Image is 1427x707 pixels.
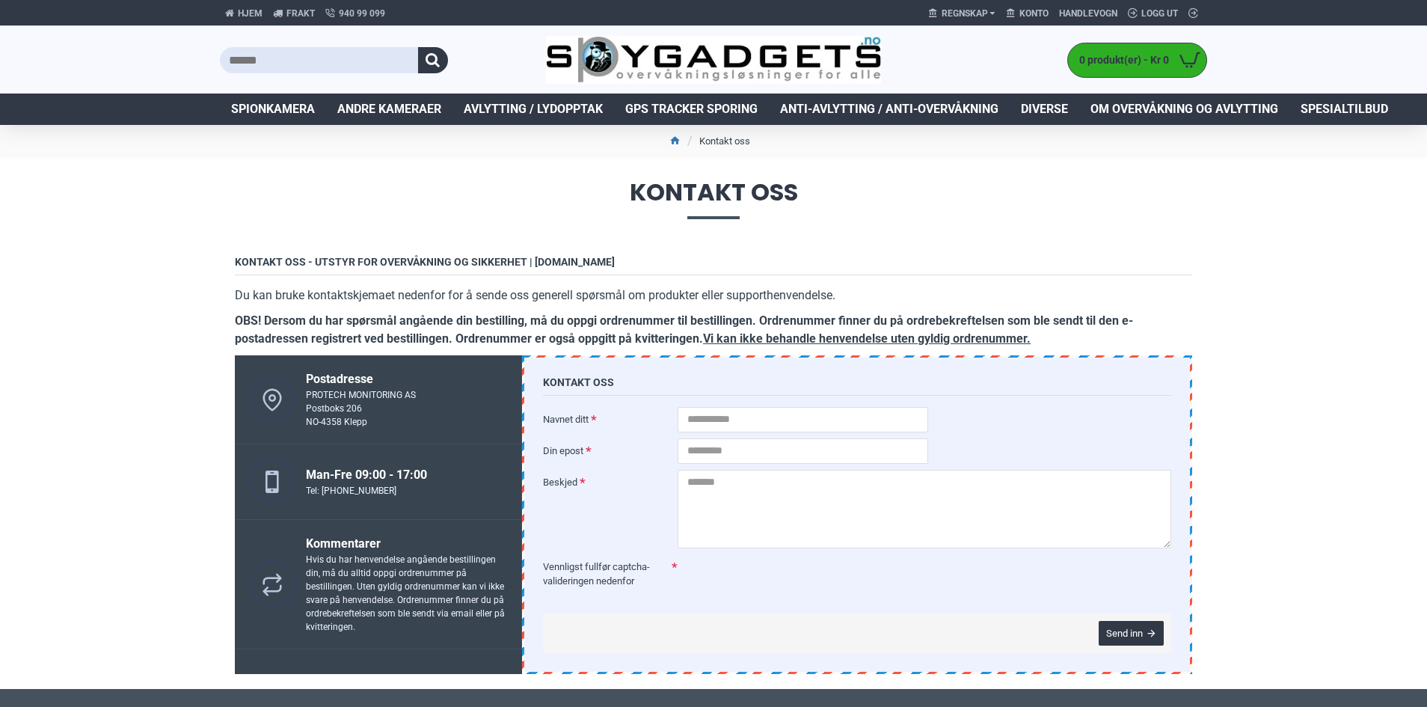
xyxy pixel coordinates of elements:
[231,100,315,118] span: Spionkamera
[546,36,882,85] img: SpyGadgets.no
[1068,43,1206,77] a: 0 produkt(er) - Kr 0
[543,376,1171,396] h3: Kontakt oss
[543,407,678,431] label: Navnet ditt
[464,100,603,118] span: Avlytting / Lydopptak
[1010,94,1079,125] a: Diverse
[235,287,1192,304] p: Du kan bruke kontaktskjemaet nedenfor for å sende oss generell spørsmål om produkter eller suppor...
[1106,628,1143,638] span: Send inn
[306,553,506,634] div: Hvis du har henvendelse angående bestillingen din, må du alltid oppgi ordrenummer på bestillingen...
[1068,52,1173,68] span: 0 produkt(er) - Kr 0
[1141,7,1178,20] span: Logg ut
[543,438,678,462] label: Din epost
[220,180,1207,218] span: Kontakt oss
[235,444,522,520] a: Man-Fre 09:00 - 17:00 Tel: [PHONE_NUMBER]
[306,466,427,484] div: Man-Fre 09:00 - 17:00
[306,535,506,553] div: Kommentarer
[220,94,326,125] a: Spionkamera
[1001,1,1054,25] a: Konto
[543,554,678,593] label: Vennligst fullfør captcha-valideringen nedenfor
[1289,94,1399,125] a: Spesialtilbud
[1021,100,1068,118] span: Diverse
[235,256,1192,275] h3: Kontakt oss - Utstyr for overvåkning og sikkerhet | [DOMAIN_NAME]
[337,100,441,118] span: Andre kameraer
[1099,621,1164,646] button: Send inn
[306,484,427,498] div: Tel: [PHONE_NUMBER]
[625,100,758,118] span: GPS Tracker Sporing
[1019,7,1049,20] span: Konto
[1054,1,1123,25] a: Handlevogn
[1090,100,1278,118] span: Om overvåkning og avlytting
[339,7,385,20] span: 940 99 099
[326,94,452,125] a: Andre kameraer
[306,370,416,388] div: Postadresse
[1301,100,1388,118] span: Spesialtilbud
[780,100,998,118] span: Anti-avlytting / Anti-overvåkning
[1123,1,1183,25] a: Logg ut
[614,94,769,125] a: GPS Tracker Sporing
[235,313,1133,346] b: OBS! Dersom du har spørsmål angående din bestilling, må du oppgi ordrenummer til bestillingen. Or...
[923,1,1001,25] a: Regnskap
[238,7,263,20] span: Hjem
[703,331,1031,346] u: Vi kan ikke behandle henvendelse uten gyldig ordrenummer.
[286,7,315,20] span: Frakt
[452,94,614,125] a: Avlytting / Lydopptak
[1059,7,1117,20] span: Handlevogn
[1079,94,1289,125] a: Om overvåkning og avlytting
[543,470,678,494] label: Beskjed
[306,388,416,429] div: PROTECH MONITORING AS Postboks 206 NO-4358 Klepp
[942,7,988,20] span: Regnskap
[769,94,1010,125] a: Anti-avlytting / Anti-overvåkning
